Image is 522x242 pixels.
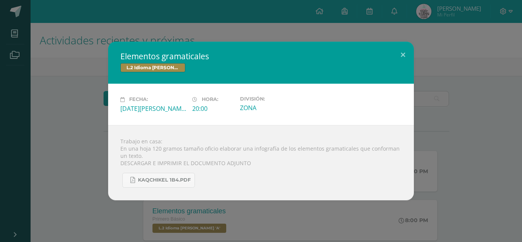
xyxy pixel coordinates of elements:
span: Fecha: [129,97,148,102]
button: Close (Esc) [392,42,414,68]
div: [DATE][PERSON_NAME] [120,104,186,113]
label: División: [240,96,306,102]
span: Hora: [202,97,218,102]
div: Trabajo en casa: En una hoja 120 gramos tamaño oficio elaborar una infografía de los elementos gr... [108,125,414,200]
a: KAQCHIKEL 1B4.pdf [122,173,195,188]
div: 20:00 [192,104,234,113]
h2: Elementos gramaticales [120,51,402,62]
span: L.2 Idioma [PERSON_NAME] [120,63,185,72]
span: KAQCHIKEL 1B4.pdf [138,177,191,183]
div: ZONA [240,104,306,112]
